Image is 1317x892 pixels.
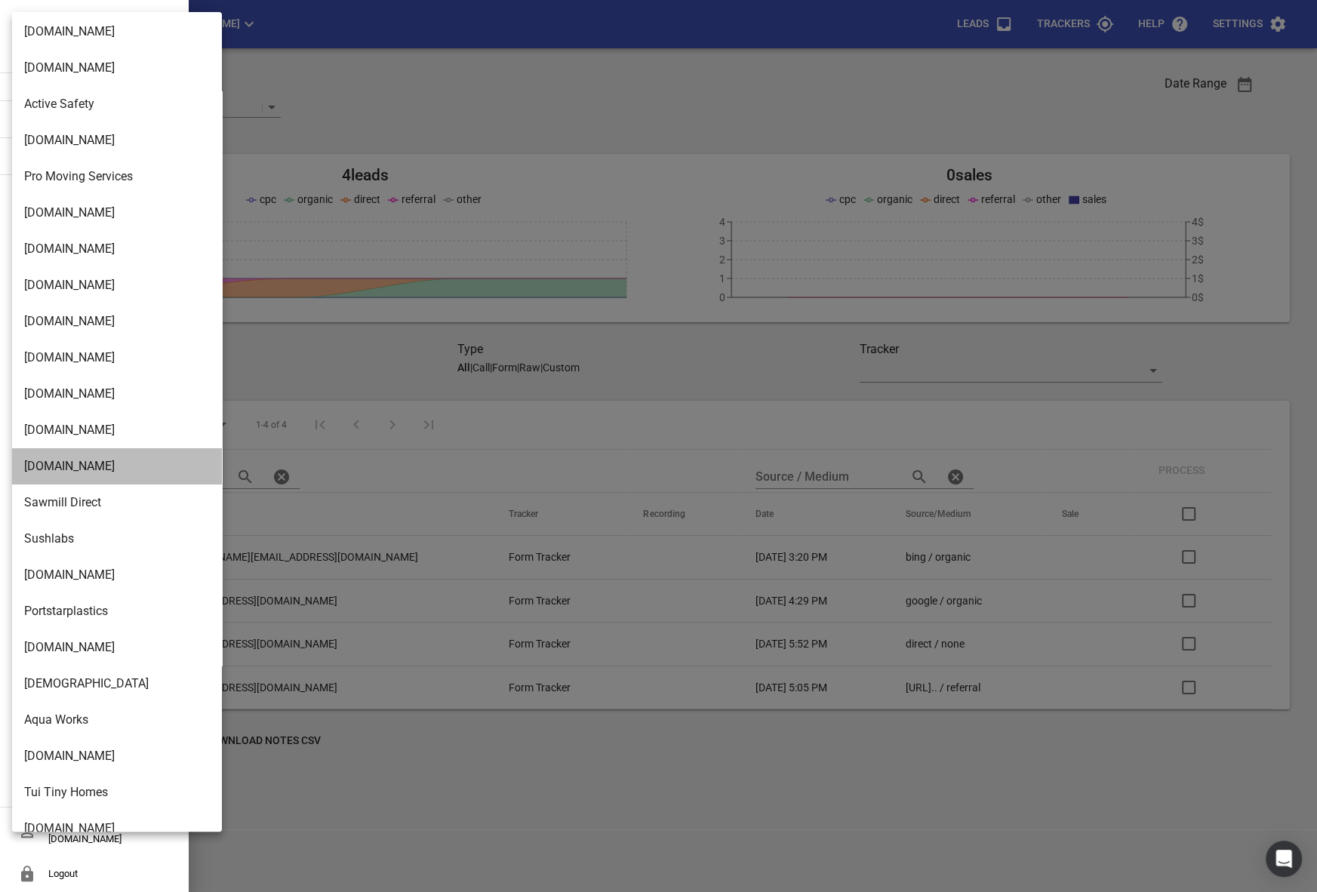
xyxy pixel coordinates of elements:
[12,629,222,666] li: [DOMAIN_NAME]
[12,557,222,593] li: [DOMAIN_NAME]
[12,774,222,810] li: Tui Tiny Homes
[12,195,222,231] li: [DOMAIN_NAME]
[12,14,222,50] li: [DOMAIN_NAME]
[12,666,222,702] li: [DEMOGRAPHIC_DATA]
[12,158,222,195] li: Pro Moving Services
[12,267,222,303] li: [DOMAIN_NAME]
[12,412,222,448] li: [DOMAIN_NAME]
[12,521,222,557] li: Sushlabs
[12,702,222,738] li: Aqua Works
[12,86,222,122] li: Active Safety
[12,303,222,340] li: [DOMAIN_NAME]
[12,376,222,412] li: [DOMAIN_NAME]
[12,231,222,267] li: [DOMAIN_NAME]
[12,810,222,847] li: [DOMAIN_NAME]
[12,50,222,86] li: [DOMAIN_NAME]
[1266,841,1302,877] div: Open Intercom Messenger
[12,122,222,158] li: [DOMAIN_NAME]
[12,340,222,376] li: [DOMAIN_NAME]
[12,593,222,629] li: Portstarplastics
[12,484,222,521] li: Sawmill Direct
[12,448,222,484] li: [DOMAIN_NAME]
[12,738,222,774] li: [DOMAIN_NAME]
